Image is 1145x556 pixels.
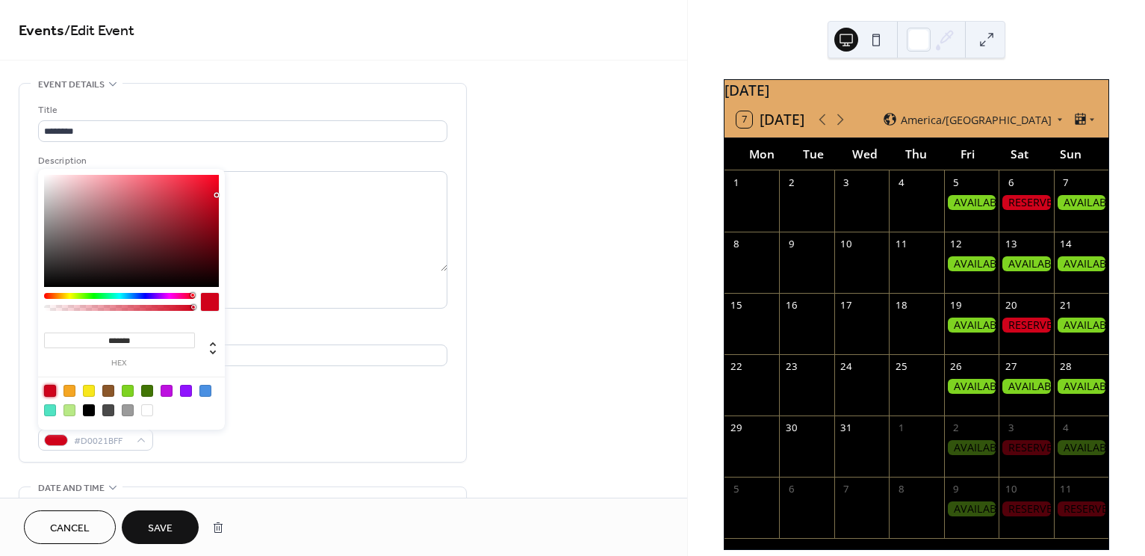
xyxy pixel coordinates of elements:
div: 9 [949,483,963,496]
div: RESERVED [999,195,1053,210]
div: RESERVED [1054,501,1108,516]
div: AVAILABLE [944,501,999,516]
div: 17 [840,298,853,312]
div: 2 [949,421,963,435]
div: AVAILABLE [999,256,1053,271]
div: #50E3C2 [44,404,56,416]
div: AVAILABLE [944,195,999,210]
div: AVAILABLE [1054,256,1108,271]
div: 6 [784,483,798,496]
div: 7 [1059,176,1073,189]
div: 20 [1004,298,1017,312]
div: RESERVED [999,318,1053,333]
div: AVAILABLE [944,440,999,455]
div: Location [38,327,444,342]
div: Sun [1045,138,1096,170]
div: 21 [1059,298,1073,312]
div: AVAILABLE [1054,318,1108,333]
div: 10 [1004,483,1017,496]
div: 6 [1004,176,1017,189]
span: / Edit Event [64,16,134,46]
div: Mon [736,138,788,170]
div: 22 [730,359,743,373]
div: #8B572A [102,385,114,397]
div: #7ED321 [122,385,134,397]
div: 28 [1059,359,1073,373]
div: 16 [784,298,798,312]
div: 5 [730,483,743,496]
div: 8 [894,483,907,496]
button: 7[DATE] [731,108,810,132]
div: 24 [840,359,853,373]
div: #B8E986 [63,404,75,416]
span: #D0021BFF [74,433,129,449]
div: 8 [730,237,743,250]
div: #4A4A4A [102,404,114,416]
div: 1 [894,421,907,435]
div: 23 [784,359,798,373]
div: 9 [784,237,798,250]
div: 11 [1059,483,1073,496]
div: #9B9B9B [122,404,134,416]
a: Events [19,16,64,46]
div: Fri [942,138,993,170]
div: 1 [730,176,743,189]
div: 18 [894,298,907,312]
div: Wed [840,138,891,170]
div: 11 [894,237,907,250]
div: #417505 [141,385,153,397]
div: AVAILABLE [944,256,999,271]
div: AVAILABLE [1054,195,1108,210]
label: hex [44,359,195,368]
div: 5 [949,176,963,189]
div: 13 [1004,237,1017,250]
span: America/[GEOGRAPHIC_DATA] [901,114,1052,125]
div: 26 [949,359,963,373]
div: AVAILABLE [1054,440,1108,455]
span: Save [148,521,173,537]
div: 30 [784,421,798,435]
div: RESERVED [999,501,1053,516]
div: Description [38,153,444,169]
div: AVAILABLE [944,318,999,333]
div: 3 [840,176,853,189]
div: 7 [840,483,853,496]
div: #D0021B [44,385,56,397]
div: 4 [894,176,907,189]
div: 14 [1059,237,1073,250]
div: 27 [1004,359,1017,373]
div: 19 [949,298,963,312]
div: 10 [840,237,853,250]
div: Sat [993,138,1045,170]
div: [DATE] [724,80,1108,102]
div: #FFFFFF [141,404,153,416]
button: Save [122,510,199,544]
span: Cancel [50,521,90,537]
div: #BD10E0 [161,385,173,397]
div: #F8E71C [83,385,95,397]
div: AVAILABLE [1054,379,1108,394]
div: 12 [949,237,963,250]
div: Thu [890,138,942,170]
div: 3 [1004,421,1017,435]
div: #9013FE [180,385,192,397]
div: 29 [730,421,743,435]
div: #4A90E2 [199,385,211,397]
div: 15 [730,298,743,312]
button: Cancel [24,510,116,544]
div: 25 [894,359,907,373]
div: 4 [1059,421,1073,435]
div: #000000 [83,404,95,416]
div: AVAILABLE [944,379,999,394]
div: RESERVED [999,440,1053,455]
div: 31 [840,421,853,435]
div: #F5A623 [63,385,75,397]
span: Date and time [38,481,105,496]
div: Title [38,102,444,118]
div: Tue [788,138,840,170]
div: AVAILABLE [999,379,1053,394]
span: Event details [38,77,105,93]
div: 2 [784,176,798,189]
